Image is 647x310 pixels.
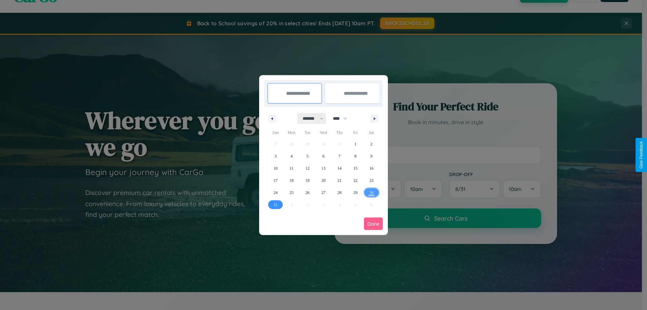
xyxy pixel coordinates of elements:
[321,187,326,199] span: 27
[300,174,315,187] button: 19
[289,187,294,199] span: 25
[322,150,325,162] span: 6
[306,162,310,174] span: 12
[347,127,363,138] span: Fri
[355,150,357,162] span: 8
[347,174,363,187] button: 22
[268,127,283,138] span: Sun
[332,150,347,162] button: 7
[268,199,283,211] button: 31
[274,174,278,187] span: 17
[353,174,358,187] span: 22
[315,187,331,199] button: 27
[283,187,299,199] button: 25
[347,138,363,150] button: 1
[315,150,331,162] button: 6
[300,127,315,138] span: Tue
[347,162,363,174] button: 15
[364,127,379,138] span: Sat
[300,150,315,162] button: 5
[337,187,341,199] span: 28
[283,127,299,138] span: Mon
[315,162,331,174] button: 13
[355,138,357,150] span: 1
[364,150,379,162] button: 9
[274,199,278,211] span: 31
[268,174,283,187] button: 17
[283,174,299,187] button: 18
[370,138,372,150] span: 2
[332,162,347,174] button: 14
[321,162,326,174] span: 13
[364,162,379,174] button: 16
[337,162,341,174] span: 14
[283,150,299,162] button: 4
[347,150,363,162] button: 8
[364,138,379,150] button: 2
[275,150,277,162] span: 3
[369,174,373,187] span: 23
[364,218,383,230] button: Done
[300,187,315,199] button: 26
[364,187,379,199] button: 30
[315,127,331,138] span: Wed
[306,187,310,199] span: 26
[306,174,310,187] span: 19
[347,187,363,199] button: 29
[338,150,340,162] span: 7
[364,174,379,187] button: 23
[332,187,347,199] button: 28
[353,162,358,174] span: 15
[268,150,283,162] button: 3
[289,174,294,187] span: 18
[289,162,294,174] span: 11
[274,162,278,174] span: 10
[274,187,278,199] span: 24
[307,150,309,162] span: 5
[283,162,299,174] button: 11
[369,162,373,174] span: 16
[353,187,358,199] span: 29
[268,187,283,199] button: 24
[315,174,331,187] button: 20
[370,150,372,162] span: 9
[268,162,283,174] button: 10
[300,162,315,174] button: 12
[337,174,341,187] span: 21
[290,150,292,162] span: 4
[639,141,644,169] div: Give Feedback
[321,174,326,187] span: 20
[332,127,347,138] span: Thu
[332,174,347,187] button: 21
[369,187,373,199] span: 30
